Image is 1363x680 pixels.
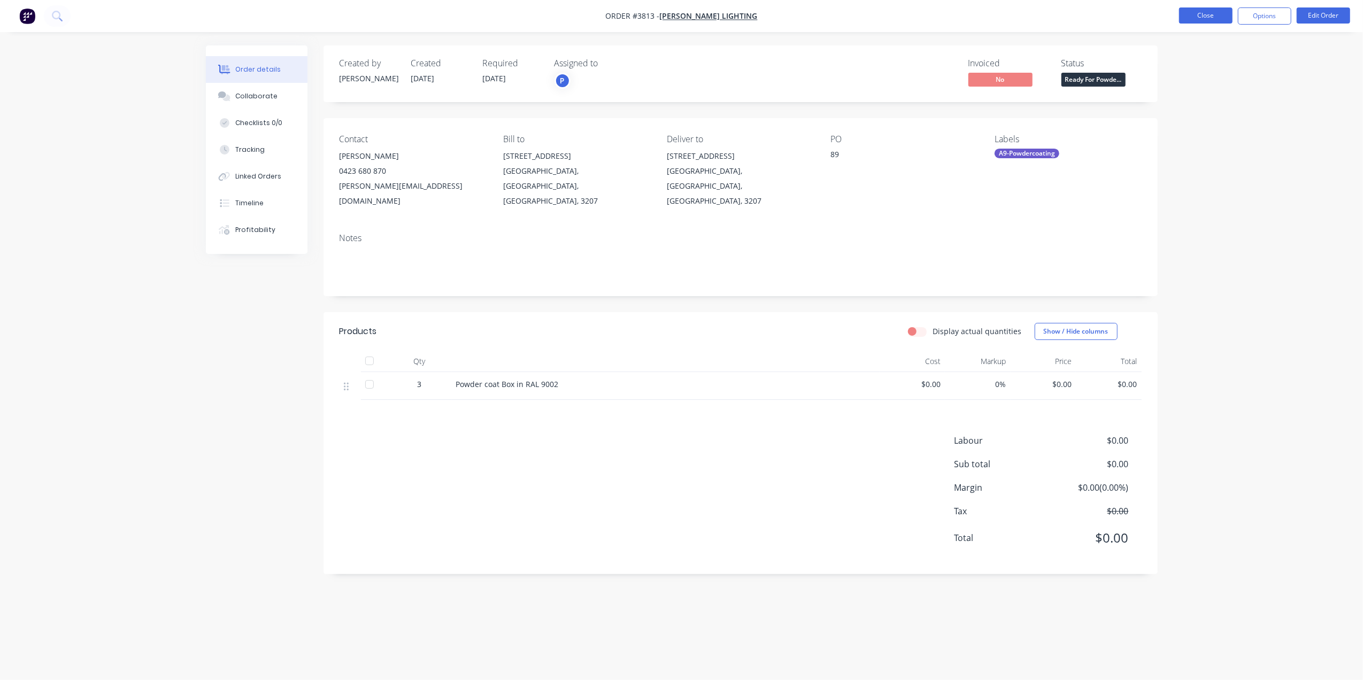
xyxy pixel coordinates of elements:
div: Total [1076,351,1142,372]
div: Created [411,58,470,68]
div: Assigned to [555,58,661,68]
div: Qty [388,351,452,372]
span: Margin [954,481,1050,494]
span: [DATE] [483,73,506,83]
button: Collaborate [206,83,307,110]
button: Ready For Powde... [1061,73,1126,89]
div: Linked Orders [235,172,281,181]
button: Order details [206,56,307,83]
div: Status [1061,58,1142,68]
div: Order details [235,65,281,74]
div: Labels [995,134,1141,144]
div: Products [340,325,377,338]
button: Timeline [206,190,307,217]
div: Deliver to [667,134,813,144]
div: [STREET_ADDRESS] [667,149,813,164]
div: Price [1011,351,1076,372]
div: Profitability [235,225,275,235]
div: [GEOGRAPHIC_DATA], [GEOGRAPHIC_DATA], [GEOGRAPHIC_DATA], 3207 [667,164,813,208]
div: Checklists 0/0 [235,118,282,128]
div: Markup [945,351,1011,372]
div: [STREET_ADDRESS] [503,149,650,164]
div: [PERSON_NAME][EMAIL_ADDRESS][DOMAIN_NAME] [340,179,486,208]
div: 0423 680 870 [340,164,486,179]
div: 89 [831,149,965,164]
label: Display actual quantities [933,326,1022,337]
button: Edit Order [1297,7,1350,24]
span: 0% [949,378,1006,390]
span: No [968,73,1033,86]
div: A9-Powdercoating [995,149,1059,158]
span: $0.00 [1049,458,1128,470]
span: $0.00 ( 0.00 %) [1049,481,1128,494]
span: 3 [418,378,422,390]
div: Timeline [235,198,264,208]
div: Bill to [503,134,650,144]
span: $0.00 [1049,505,1128,517]
span: [DATE] [411,73,435,83]
div: [GEOGRAPHIC_DATA], [GEOGRAPHIC_DATA], [GEOGRAPHIC_DATA], 3207 [503,164,650,208]
div: [PERSON_NAME]0423 680 870[PERSON_NAME][EMAIL_ADDRESS][DOMAIN_NAME] [340,149,486,208]
div: [STREET_ADDRESS][GEOGRAPHIC_DATA], [GEOGRAPHIC_DATA], [GEOGRAPHIC_DATA], 3207 [503,149,650,208]
span: Labour [954,434,1050,447]
span: $0.00 [1049,528,1128,547]
div: PO [831,134,977,144]
span: Ready For Powde... [1061,73,1126,86]
div: Tracking [235,145,265,154]
button: Tracking [206,136,307,163]
div: [PERSON_NAME] [340,149,486,164]
button: Linked Orders [206,163,307,190]
button: Show / Hide columns [1035,323,1118,340]
span: Sub total [954,458,1050,470]
span: Total [954,531,1050,544]
span: Tax [954,505,1050,517]
button: P [555,73,571,89]
span: Powder coat Box in RAL 9002 [456,379,559,389]
button: Options [1238,7,1291,25]
div: Created by [340,58,398,68]
div: [PERSON_NAME] [340,73,398,84]
button: Close [1179,7,1233,24]
div: Invoiced [968,58,1049,68]
span: $0.00 [1015,378,1072,390]
div: Contact [340,134,486,144]
button: Profitability [206,217,307,243]
span: $0.00 [1080,378,1137,390]
img: Factory [19,8,35,24]
div: Notes [340,233,1142,243]
div: Collaborate [235,91,278,101]
span: $0.00 [1049,434,1128,447]
span: $0.00 [884,378,941,390]
a: [PERSON_NAME] Lighting [660,11,758,21]
div: Cost [880,351,945,372]
div: [STREET_ADDRESS][GEOGRAPHIC_DATA], [GEOGRAPHIC_DATA], [GEOGRAPHIC_DATA], 3207 [667,149,813,208]
button: Checklists 0/0 [206,110,307,136]
div: Required [483,58,542,68]
span: Order #3813 - [606,11,660,21]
